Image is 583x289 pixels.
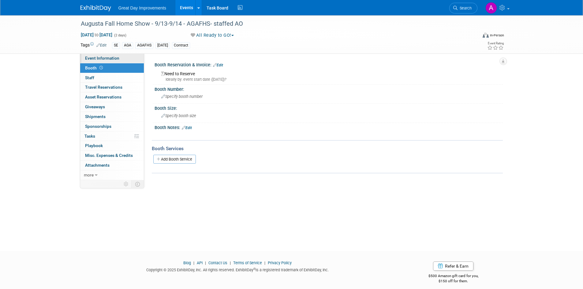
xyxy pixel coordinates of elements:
[155,85,503,92] div: Booth Number:
[122,42,133,49] div: AGA
[159,69,498,82] div: Need to Reserve
[228,261,232,265] span: |
[152,145,503,152] div: Booth Services
[155,60,503,68] div: Booth Reservation & Invoice:
[85,153,133,158] span: Misc. Expenses & Credits
[192,261,196,265] span: |
[155,42,170,49] div: [DATE]
[208,261,227,265] a: Contact Us
[80,5,111,11] img: ExhibitDay
[80,161,144,170] a: Attachments
[263,261,267,265] span: |
[153,155,196,164] a: Add Booth Service
[483,33,489,38] img: Format-Inperson.png
[94,32,99,37] span: to
[487,42,504,45] div: Event Rating
[85,163,110,168] span: Attachments
[80,83,144,92] a: Travel Reservations
[85,114,106,119] span: Shipments
[96,43,107,47] a: Edit
[85,143,103,148] span: Playbook
[80,54,144,63] a: Event Information
[84,134,95,139] span: Tasks
[155,123,503,131] div: Booth Notes:
[449,3,477,13] a: Search
[98,65,104,70] span: Booth not reserved yet
[80,63,144,73] a: Booth
[85,75,94,80] span: Staff
[135,42,153,49] div: AGAFHS
[485,2,497,14] img: Akeela Miller
[268,261,292,265] a: Privacy Policy
[80,151,144,160] a: Misc. Expenses & Credits
[85,104,105,109] span: Giveaways
[441,32,504,41] div: Event Format
[189,32,236,39] button: All Ready to GO!
[197,261,203,265] a: API
[404,269,503,283] div: $500 Amazon gift card for you,
[85,65,104,70] span: Booth
[458,6,472,10] span: Search
[114,33,126,37] span: (2 days)
[183,261,191,265] a: Blog
[233,261,262,265] a: Terms of Service
[204,261,207,265] span: |
[112,42,120,49] div: SE
[84,172,94,177] span: more
[85,124,111,129] span: Sponsorships
[80,102,144,112] a: Giveaways
[80,42,107,49] td: Tags
[121,180,132,188] td: Personalize Event Tab Strip
[172,42,190,49] div: Contract
[80,132,144,141] a: Tasks
[490,33,504,38] div: In-Person
[213,63,223,67] a: Edit
[80,141,144,150] a: Playbook
[79,18,468,29] div: Augusta Fall Home Show - 9/13-9/14 - AGAFHS- staffed AO
[161,77,498,82] div: Ideally by: event start date ([DATE])?
[80,73,144,83] a: Staff
[404,279,503,284] div: $150 off for them.
[80,92,144,102] a: Asset Reservations
[253,267,256,271] sup: ®
[182,126,192,130] a: Edit
[80,32,113,38] span: [DATE] [DATE]
[85,85,122,90] span: Travel Reservations
[118,6,166,10] span: Great Day Improvements
[433,261,473,271] a: Refer & Earn
[155,104,503,111] div: Booth Size:
[80,112,144,121] a: Shipments
[161,94,203,99] span: Specify booth number
[131,180,144,188] td: Toggle Event Tabs
[85,56,119,61] span: Event Information
[80,266,395,273] div: Copyright © 2025 ExhibitDay, Inc. All rights reserved. ExhibitDay is a registered trademark of Ex...
[85,94,121,99] span: Asset Reservations
[161,113,196,118] span: Specify booth size
[80,170,144,180] a: more
[80,122,144,131] a: Sponsorships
